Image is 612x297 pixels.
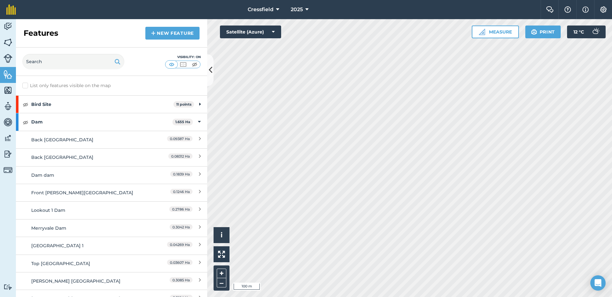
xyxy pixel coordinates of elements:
[16,113,207,130] div: Dam1.655 Ha
[479,29,485,35] img: Ruler icon
[4,149,12,159] img: svg+xml;base64,PD94bWwgdmVyc2lvbj0iMS4wIiBlbmNvZGluZz0idXRmLTgiPz4KPCEtLSBHZW5lcmF0b3I6IEFkb2JlIE...
[248,6,273,13] span: Cressfield
[16,255,207,272] a: Top [GEOGRAPHIC_DATA]0.03607 Ha
[221,231,222,239] span: i
[218,251,225,258] img: Four arrows, one pointing top left, one top right, one bottom right and the last bottom left
[16,201,207,219] a: Lookout 1 Dam0.2786 Ha
[22,54,124,69] input: Search
[22,82,111,89] label: List only features visible on the map
[291,6,303,13] span: 2025
[31,96,173,113] strong: Bird Site
[24,28,58,38] h2: Features
[589,26,602,38] img: svg+xml;base64,PD94bWwgdmVyc2lvbj0iMS4wIiBlbmNvZGluZz0idXRmLTgiPz4KPCEtLSBHZW5lcmF0b3I6IEFkb2JlIE...
[16,272,207,290] a: [PERSON_NAME] [GEOGRAPHIC_DATA]0.3085 Ha
[214,227,229,243] button: i
[4,284,12,290] img: svg+xml;base64,PD94bWwgdmVyc2lvbj0iMS4wIiBlbmNvZGluZz0idXRmLTgiPz4KPCEtLSBHZW5lcmF0b3I6IEFkb2JlIE...
[4,85,12,95] img: svg+xml;base64,PHN2ZyB4bWxucz0iaHR0cDovL3d3dy53My5vcmcvMjAwMC9zdmciIHdpZHRoPSI1NiIgaGVpZ2h0PSI2MC...
[16,219,207,237] a: Merryvale Dam0.3042 Ha
[217,278,226,287] button: –
[31,189,144,196] div: Front [PERSON_NAME][GEOGRAPHIC_DATA]
[31,260,144,267] div: Top [GEOGRAPHIC_DATA]
[531,28,537,36] img: svg+xml;base64,PHN2ZyB4bWxucz0iaHR0cDovL3d3dy53My5vcmcvMjAwMC9zdmciIHdpZHRoPSIxOSIgaGVpZ2h0PSIyNC...
[4,38,12,47] img: svg+xml;base64,PHN2ZyB4bWxucz0iaHR0cDovL3d3dy53My5vcmcvMjAwMC9zdmciIHdpZHRoPSI1NiIgaGVpZ2h0PSI2MC...
[4,166,12,174] img: svg+xml;base64,PD94bWwgdmVyc2lvbj0iMS4wIiBlbmNvZGluZz0idXRmLTgiPz4KPCEtLSBHZW5lcmF0b3I6IEFkb2JlIE...
[217,269,226,278] button: +
[31,225,144,232] div: Merryvale Dam
[168,61,176,68] img: svg+xml;base64,PHN2ZyB4bWxucz0iaHR0cDovL3d3dy53My5vcmcvMjAwMC9zdmciIHdpZHRoPSI1MCIgaGVpZ2h0PSI0MC...
[170,277,193,283] span: 0.3085 Ha
[167,260,193,265] span: 0.03607 Ha
[4,70,12,79] img: svg+xml;base64,PHN2ZyB4bWxucz0iaHR0cDovL3d3dy53My5vcmcvMjAwMC9zdmciIHdpZHRoPSI1NiIgaGVpZ2h0PSI2MC...
[167,242,193,247] span: 0.04269 Ha
[191,61,199,68] img: svg+xml;base64,PHN2ZyB4bWxucz0iaHR0cDovL3d3dy53My5vcmcvMjAwMC9zdmciIHdpZHRoPSI1MCIgaGVpZ2h0PSI0MC...
[23,118,28,126] img: svg+xml;base64,PHN2ZyB4bWxucz0iaHR0cDovL3d3dy53My5vcmcvMjAwMC9zdmciIHdpZHRoPSIxOCIgaGVpZ2h0PSIyNC...
[175,120,190,124] strong: 1.655 Ha
[31,172,144,179] div: Dam dam
[23,100,28,108] img: svg+xml;base64,PHN2ZyB4bWxucz0iaHR0cDovL3d3dy53My5vcmcvMjAwMC9zdmciIHdpZHRoPSIxOCIgaGVpZ2h0PSIyNC...
[165,55,201,60] div: Visibility: On
[546,6,554,13] img: Two speech bubbles overlapping with the left bubble in the forefront
[600,6,607,13] img: A cog icon
[16,148,207,166] a: Back [GEOGRAPHIC_DATA]0.08312 Ha
[472,26,519,38] button: Measure
[31,113,172,130] strong: Dam
[4,54,12,63] img: svg+xml;base64,PD94bWwgdmVyc2lvbj0iMS4wIiBlbmNvZGluZz0idXRmLTgiPz4KPCEtLSBHZW5lcmF0b3I6IEFkb2JlIE...
[168,153,193,159] span: 0.08312 Ha
[31,207,144,214] div: Lookout 1 Dam
[567,26,606,38] button: 12 °C
[16,96,207,113] div: Bird Site11 points
[220,26,281,38] button: Satellite (Azure)
[31,136,144,143] div: Back [GEOGRAPHIC_DATA]
[16,131,207,148] a: Back [GEOGRAPHIC_DATA]0.09387 Ha
[167,136,193,141] span: 0.09387 Ha
[573,26,584,38] span: 12 ° C
[564,6,572,13] img: A question mark icon
[170,171,193,177] span: 0.1839 Ha
[16,184,207,201] a: Front [PERSON_NAME][GEOGRAPHIC_DATA]0.1246 Ha
[590,275,606,291] div: Open Intercom Messenger
[6,4,16,15] img: fieldmargin Logo
[114,58,120,65] img: svg+xml;base64,PHN2ZyB4bWxucz0iaHR0cDovL3d3dy53My5vcmcvMjAwMC9zdmciIHdpZHRoPSIxOSIgaGVpZ2h0PSIyNC...
[176,102,192,107] strong: 11 points
[16,237,207,254] a: [GEOGRAPHIC_DATA] 10.04269 Ha
[525,26,561,38] button: Print
[31,278,144,285] div: [PERSON_NAME] [GEOGRAPHIC_DATA]
[4,117,12,127] img: svg+xml;base64,PD94bWwgdmVyc2lvbj0iMS4wIiBlbmNvZGluZz0idXRmLTgiPz4KPCEtLSBHZW5lcmF0b3I6IEFkb2JlIE...
[31,154,144,161] div: Back [GEOGRAPHIC_DATA]
[145,27,200,40] a: New feature
[179,61,187,68] img: svg+xml;base64,PHN2ZyB4bWxucz0iaHR0cDovL3d3dy53My5vcmcvMjAwMC9zdmciIHdpZHRoPSI1MCIgaGVpZ2h0PSI0MC...
[170,189,193,194] span: 0.1246 Ha
[16,166,207,184] a: Dam dam0.1839 Ha
[169,206,193,212] span: 0.2786 Ha
[170,224,193,230] span: 0.3042 Ha
[4,22,12,31] img: svg+xml;base64,PD94bWwgdmVyc2lvbj0iMS4wIiBlbmNvZGluZz0idXRmLTgiPz4KPCEtLSBHZW5lcmF0b3I6IEFkb2JlIE...
[151,29,156,37] img: svg+xml;base64,PHN2ZyB4bWxucz0iaHR0cDovL3d3dy53My5vcmcvMjAwMC9zdmciIHdpZHRoPSIxNCIgaGVpZ2h0PSIyNC...
[4,101,12,111] img: svg+xml;base64,PD94bWwgdmVyc2lvbj0iMS4wIiBlbmNvZGluZz0idXRmLTgiPz4KPCEtLSBHZW5lcmF0b3I6IEFkb2JlIE...
[582,6,589,13] img: svg+xml;base64,PHN2ZyB4bWxucz0iaHR0cDovL3d3dy53My5vcmcvMjAwMC9zdmciIHdpZHRoPSIxNyIgaGVpZ2h0PSIxNy...
[31,242,144,249] div: [GEOGRAPHIC_DATA] 1
[4,133,12,143] img: svg+xml;base64,PD94bWwgdmVyc2lvbj0iMS4wIiBlbmNvZGluZz0idXRmLTgiPz4KPCEtLSBHZW5lcmF0b3I6IEFkb2JlIE...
